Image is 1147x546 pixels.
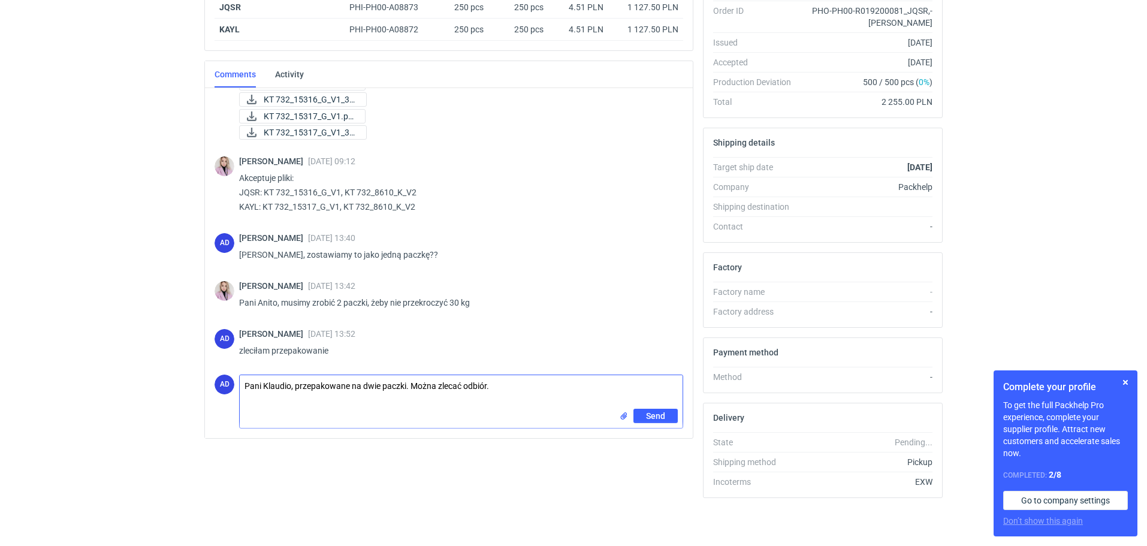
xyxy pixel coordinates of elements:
[713,221,801,233] div: Contact
[239,295,674,310] p: Pani Anito, musimy zrobić 2 paczki, żeby nie przekroczyć 30 kg
[264,126,357,139] span: KT 732_15317_G_V1_3D...
[239,248,674,262] p: [PERSON_NAME], zostawiamy to jako jedną paczkę??
[275,61,304,88] a: Activity
[1049,470,1061,479] strong: 2 / 8
[801,306,932,318] div: -
[215,233,234,253] div: Anita Dolczewska
[215,329,234,349] div: Anita Dolczewska
[488,19,548,41] div: 250 pcs
[264,110,355,123] span: KT 732_15317_G_V1.pd...
[801,476,932,488] div: EXW
[713,96,801,108] div: Total
[219,25,240,34] strong: KAYL
[215,61,256,88] a: Comments
[239,92,367,107] a: KT 732_15316_G_V1_3D...
[801,56,932,68] div: [DATE]
[1003,380,1128,394] h1: Complete your profile
[215,375,234,394] div: Anita Dolczewska
[713,263,742,272] h2: Factory
[215,375,234,394] figcaption: AD
[1118,375,1133,390] button: Skip for now
[633,409,678,423] button: Send
[1003,491,1128,510] a: Go to company settings
[713,413,744,423] h2: Delivery
[215,281,234,301] img: Klaudia Wiśniewska
[713,138,775,147] h2: Shipping details
[907,162,932,172] strong: [DATE]
[239,233,308,243] span: [PERSON_NAME]
[713,476,801,488] div: Incoterms
[863,76,932,88] span: 500 / 500 pcs ( )
[1003,399,1128,459] p: To get the full Packhelp Pro experience, complete your supplier profile. Attract new customers an...
[264,93,357,106] span: KT 732_15316_G_V1_3D...
[801,96,932,108] div: 2 255.00 PLN
[713,56,801,68] div: Accepted
[239,125,367,140] a: KT 732_15317_G_V1_3D...
[308,156,355,166] span: [DATE] 09:12
[219,2,241,12] strong: JQSR
[215,329,234,349] figcaption: AD
[801,456,932,468] div: Pickup
[349,23,430,35] div: PHI-PH00-A08872
[239,156,308,166] span: [PERSON_NAME]
[801,286,932,298] div: -
[713,306,801,318] div: Factory address
[713,436,801,448] div: State
[713,181,801,193] div: Company
[613,23,678,35] div: 1 127.50 PLN
[239,92,359,107] div: KT 732_15316_G_V1_3D.JPG
[239,109,359,123] div: KT 732_15317_G_V1.pdf
[713,5,801,29] div: Order ID
[895,438,932,447] em: Pending...
[239,109,366,123] a: KT 732_15317_G_V1.pd...
[308,281,355,291] span: [DATE] 13:42
[801,221,932,233] div: -
[801,181,932,193] div: Packhelp
[239,329,308,339] span: [PERSON_NAME]
[801,371,932,383] div: -
[349,1,430,13] div: PHI-PH00-A08873
[553,1,603,13] div: 4.51 PLN
[215,156,234,176] img: Klaudia Wiśniewska
[240,375,683,409] textarea: Pani Klaudio, przepakowane na dwie paczki. Można zlecać odbiór.
[308,329,355,339] span: [DATE] 13:52
[308,233,355,243] span: [DATE] 13:40
[239,171,674,214] p: Akceptuje pliki: JQSR: KT 732_15316_G_V1, KT 732_8610_K_V2 KAYL: KT 732_15317_G_V1, KT 732_8610_K_V2
[239,343,674,358] p: zleciłam przepakowanie
[713,348,778,357] h2: Payment method
[713,37,801,49] div: Issued
[919,77,929,87] span: 0%
[215,233,234,253] figcaption: AD
[434,19,488,41] div: 250 pcs
[1003,469,1128,481] div: Completed:
[1003,515,1083,527] button: Don’t show this again
[239,281,308,291] span: [PERSON_NAME]
[713,201,801,213] div: Shipping destination
[713,371,801,383] div: Method
[553,23,603,35] div: 4.51 PLN
[713,76,801,88] div: Production Deviation
[801,5,932,29] div: PHO-PH00-R019200081_JQSR,-[PERSON_NAME]
[646,412,665,420] span: Send
[613,1,678,13] div: 1 127.50 PLN
[713,161,801,173] div: Target ship date
[713,286,801,298] div: Factory name
[801,37,932,49] div: [DATE]
[239,125,359,140] div: KT 732_15317_G_V1_3D.JPG
[713,456,801,468] div: Shipping method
